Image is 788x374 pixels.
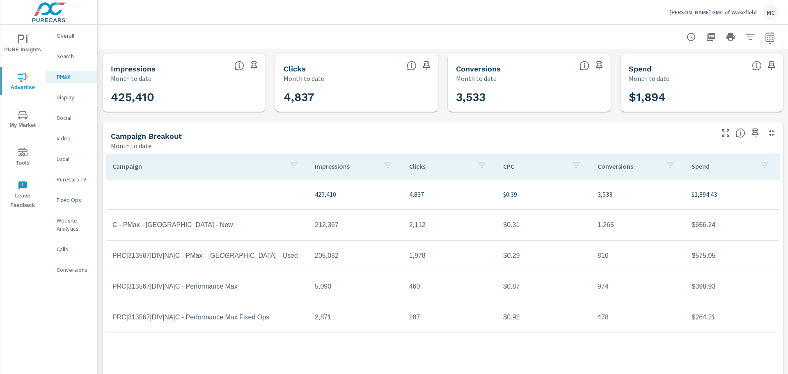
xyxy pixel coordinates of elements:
[45,91,97,103] div: Display
[685,307,779,328] td: $264.21
[284,73,324,83] p: Month to date
[692,189,773,199] p: $1,894.43
[503,189,584,199] p: $0.39
[591,246,685,266] td: 816
[765,59,778,72] span: Save this to your personalized report
[629,73,669,83] p: Month to date
[685,246,779,266] td: $575.05
[456,64,501,73] h5: Conversions
[106,307,308,328] td: PRC|313567|DIV|NA|C - Performance Max Fixed Ops
[57,175,91,184] p: PureCars TV
[57,114,91,122] p: Social
[3,72,42,92] span: Advertise
[284,90,430,104] h3: 4,837
[409,189,490,199] p: 4,837
[692,162,753,170] p: Spend
[45,30,97,42] div: Overall
[45,50,97,62] div: Search
[111,90,257,104] h3: 425,410
[409,162,471,170] p: Clicks
[722,29,739,45] button: Print Report
[57,216,91,233] p: Website Analytics
[308,246,403,266] td: 205,082
[57,196,91,204] p: Fixed Ops
[3,148,42,168] span: Tools
[420,59,433,72] span: Save this to your personalized report
[591,215,685,235] td: 1,265
[765,126,778,140] button: Minimize Widget
[57,32,91,40] p: Overall
[503,162,565,170] p: CPC
[497,215,591,235] td: $0.31
[598,189,679,199] p: 3,533
[45,112,97,124] div: Social
[315,189,396,199] p: 425,410
[57,155,91,163] p: Local
[284,64,306,73] h5: Clicks
[106,246,308,266] td: PRC|313567|DIV|NA|C - PMax - [GEOGRAPHIC_DATA] - Used
[45,132,97,145] div: Video
[45,194,97,206] div: Fixed Ops
[57,266,91,274] p: Conversions
[629,90,775,104] h3: $1,894
[407,61,417,71] span: The number of times an ad was clicked by a consumer.
[106,215,308,235] td: C - PMax - [GEOGRAPHIC_DATA] - New
[45,214,97,235] div: Website Analytics
[234,61,244,71] span: The number of times an ad was shown on your behalf.
[3,110,42,130] span: My Market
[685,276,779,297] td: $398.93
[456,90,602,104] h3: 3,533
[308,215,403,235] td: 212,367
[111,141,151,151] p: Month to date
[111,132,182,140] h5: Campaign Breakout
[45,71,97,83] div: PMAX
[45,173,97,186] div: PureCars TV
[112,162,282,170] p: Campaign
[598,162,659,170] p: Conversions
[45,243,97,255] div: Calls
[719,126,732,140] button: Make Fullscreen
[57,73,91,81] p: PMAX
[111,73,151,83] p: Month to date
[749,126,762,140] span: Save this to your personalized report
[3,181,42,210] span: Leave Feedback
[57,93,91,101] p: Display
[591,307,685,328] td: 478
[403,276,497,297] td: 460
[580,61,589,71] span: Total Conversions include Actions, Leads and Unmapped.
[45,264,97,276] div: Conversions
[742,29,758,45] button: Apply Filters
[763,5,778,20] div: MC
[57,52,91,60] p: Search
[57,134,91,142] p: Video
[247,59,261,72] span: Save this to your personalized report
[308,276,403,297] td: 5,090
[403,215,497,235] td: 2,112
[106,276,308,297] td: PRC|313567|DIV|NA|C - Performance Max
[685,215,779,235] td: $656.24
[593,59,606,72] span: Save this to your personalized report
[762,29,778,45] button: Select Date Range
[403,307,497,328] td: 287
[403,246,497,266] td: 1,978
[629,64,651,73] h5: Spend
[456,73,497,83] p: Month to date
[315,162,376,170] p: Impressions
[45,153,97,165] div: Local
[3,34,42,55] span: PURE Insights
[308,307,403,328] td: 2,871
[57,245,91,253] p: Calls
[703,29,719,45] button: "Export Report to PDF"
[591,276,685,297] td: 974
[669,9,757,16] p: [PERSON_NAME] GMC of Wakefield
[735,128,745,138] span: This is a summary of PMAX performance results by campaign. Each column can be sorted.
[111,64,156,73] h5: Impressions
[0,25,45,213] div: nav menu
[752,61,762,71] span: The amount of money spent on advertising during the period.
[497,276,591,297] td: $0.87
[497,307,591,328] td: $0.92
[497,246,591,266] td: $0.29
